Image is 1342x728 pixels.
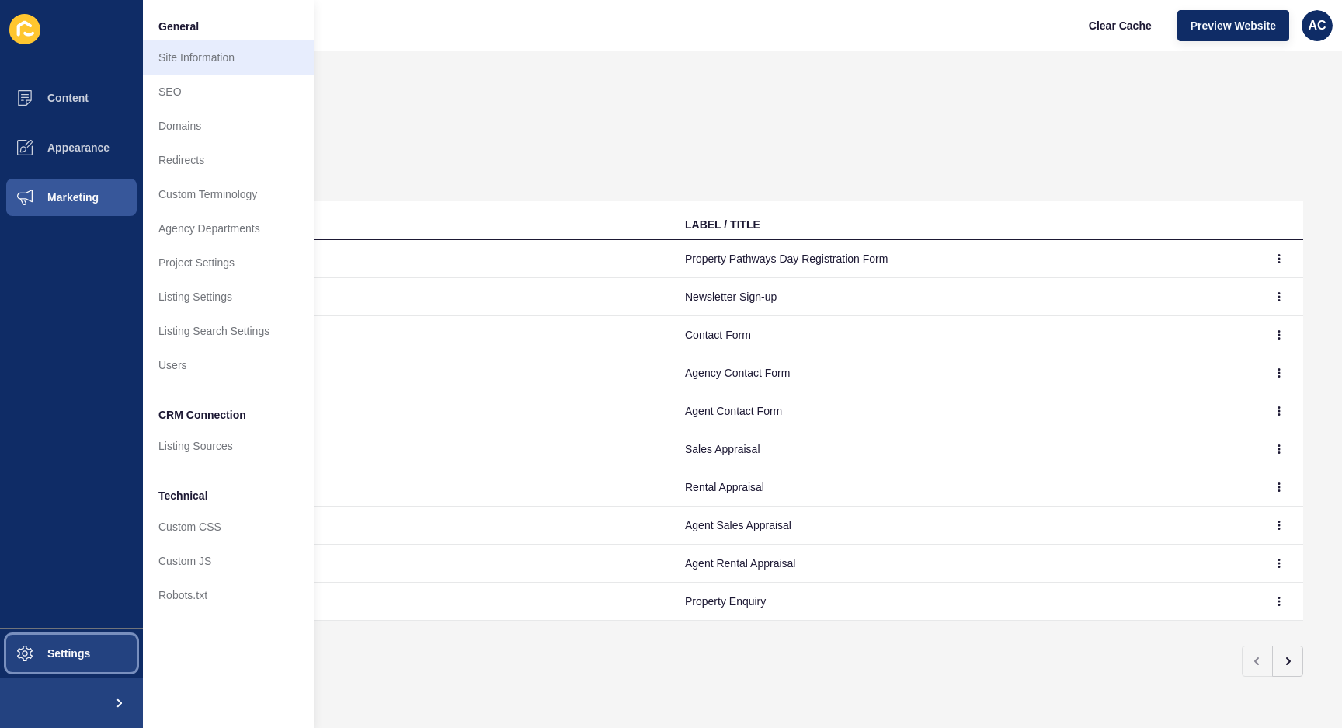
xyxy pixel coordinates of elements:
span: General [158,19,199,34]
a: Custom CSS [143,510,314,544]
td: Agent Sales Appraisal [673,507,1257,545]
span: AC [1308,18,1326,33]
div: LABEL / TITLE [685,217,760,232]
span: Preview Website [1191,18,1276,33]
td: Contact Form [673,316,1257,354]
td: Agent Rental Appraisal [89,545,673,583]
a: Robots.txt [143,578,314,612]
td: Sales Appraisal [673,430,1257,468]
a: Listing Sources [143,429,314,463]
button: Preview Website [1177,10,1289,41]
a: SEO [143,75,314,109]
td: Property Enquiry [89,583,673,621]
td: Newsletter Sign-up form [89,278,673,316]
td: Property Enquiry [673,583,1257,621]
a: Listing Settings [143,280,314,314]
td: Rental Appraisal [89,468,673,507]
a: Users [143,348,314,382]
td: Agent Contact Form [89,392,673,430]
a: Redirects [143,143,314,177]
button: Clear Cache [1076,10,1165,41]
h1: Forms [89,89,1303,111]
p: Create/edit forms [89,111,1303,145]
a: Listing Search Settings [143,314,314,348]
span: Clear Cache [1089,18,1152,33]
a: Project Settings [143,246,314,280]
span: Technical [158,488,208,503]
td: Agent Sales Appraisal [89,507,673,545]
td: Generic Contact Form [89,316,673,354]
a: Site Information [143,40,314,75]
a: Agency Departments [143,211,314,246]
td: Agency Contact Form [89,354,673,392]
a: Domains [143,109,314,143]
td: Property Pathways Day Registration Form [673,240,1257,278]
td: Rental Appraisal [673,468,1257,507]
span: CRM Connection [158,407,246,423]
td: Agency Contact Form [673,354,1257,392]
td: Agent Contact Form [673,392,1257,430]
td: Newsletter Sign-up [673,278,1257,316]
a: Custom Terminology [143,177,314,211]
a: Custom JS [143,544,314,578]
td: Agent Rental Appraisal [673,545,1257,583]
td: Property Pathways Day Registration Form [89,240,673,278]
td: Sales Appraisal [89,430,673,468]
